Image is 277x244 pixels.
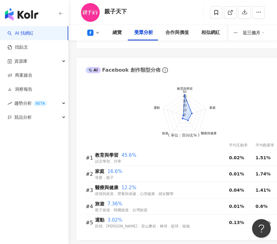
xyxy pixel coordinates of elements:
text: 30 [183,99,186,103]
text: 醫療與健康 [201,132,217,135]
span: 0.01% [229,171,244,176]
div: 總覽 [112,29,122,36]
div: 近三個月 [243,28,265,38]
div: Facebook 創作類型分佈 [86,67,160,74]
div: AI [86,67,101,73]
div: 受眾分析 [134,29,153,36]
span: rise [7,101,12,106]
span: 家庭 [95,169,104,174]
text: 0 [184,112,185,116]
img: logo [5,8,38,21]
span: 0.13% [229,220,244,225]
span: 趨勢分析 [14,96,47,110]
span: 7.36% [107,201,122,207]
text: 20 [183,103,186,107]
span: 醫療與健康 [95,185,118,190]
a: 洞察報告 [7,86,32,93]
div: 親子天下 [104,7,127,15]
span: 1.74% [256,171,271,176]
span: 運動 [95,217,104,223]
a: searchAI 找網紅 [7,30,34,36]
a: 找貼文 [7,44,28,50]
span: 疫情與政策．營養與保健．心理健康．婦女醫學 [95,192,174,196]
div: 相似網紅 [201,29,220,36]
text: 運動 [154,106,160,109]
span: 競品分析 [14,110,32,124]
span: 45.6% [122,152,136,158]
span: 親子旅遊．韓國旅遊．台灣旅遊 [95,208,147,212]
span: 旅遊 [95,201,104,207]
div: #1 [86,154,95,162]
span: 0.02% [229,155,244,160]
span: 資源庫 [14,54,27,68]
span: 教育與學習 [95,152,118,158]
div: #5 [86,219,95,227]
span: 0.04% [229,188,244,193]
div: #4 [86,203,95,210]
span: 0.01% [229,204,244,209]
span: 3.02% [107,217,122,223]
span: 1.58% [256,220,271,225]
div: 平均互動率 [229,142,256,148]
div: #2 [86,170,95,178]
div: BETA [33,100,47,107]
span: 0.6% [256,204,268,209]
span: 語言學習．升學 [95,159,121,164]
span: 田徑、[PERSON_NAME]．登山攀岩．棒球．籃球．瑜珈 [95,224,190,228]
text: 50 [183,90,186,93]
div: 合作與價值 [165,29,189,36]
text: 40 [183,94,186,98]
span: 16.6% [107,169,122,174]
span: info-circle [161,66,169,74]
text: 家庭 [209,106,215,109]
a: 商案媒合 [7,72,32,79]
text: 教育與學習 [177,87,192,90]
text: 10 [183,108,186,112]
span: 1.41% [256,188,271,193]
span: 母嬰．親子 [95,175,114,180]
img: KOL Avatar [81,3,100,22]
div: #3 [86,186,95,194]
text: 旅遊 [162,132,168,135]
iframe: Help Scout Beacon - Open [252,219,271,238]
span: 12.2% [122,185,136,190]
span: 1.51% [256,155,271,160]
